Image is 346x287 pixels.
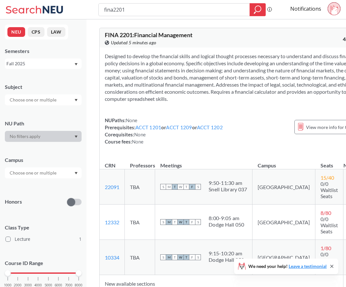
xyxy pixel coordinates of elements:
p: Honors [5,198,22,206]
div: Subject [5,83,82,90]
span: 8 / 80 [321,210,331,216]
span: 15 / 40 [321,175,334,181]
td: [GEOGRAPHIC_DATA] [252,240,315,275]
span: None [132,139,143,144]
div: Dodge Hall 050 [209,221,244,228]
span: 0/0 Waitlist Seats [321,251,338,270]
span: M [166,184,172,190]
div: Dodge Hall 050 [209,257,244,263]
span: W [178,219,183,225]
th: Meetings [155,155,252,169]
td: TBA [125,205,155,240]
span: W [178,254,183,260]
a: ACCT 1209 [166,124,192,130]
button: NEU [7,27,25,37]
td: [GEOGRAPHIC_DATA] [252,169,315,205]
span: F [189,219,195,225]
div: 9:50 - 11:30 am [209,180,247,186]
th: Campus [252,155,315,169]
span: M [166,254,172,260]
div: CRN [105,162,115,169]
span: Updated 5 minutes ago [111,39,156,46]
span: S [195,254,201,260]
span: T [183,219,189,225]
button: LAW [47,27,65,37]
span: S [160,184,166,190]
div: NUPaths: Prerequisites: or or Corequisites: Course fees: [105,117,223,145]
input: Choose one or multiple [6,96,61,104]
div: magnifying glass [250,3,266,16]
span: T [172,219,178,225]
span: 0/0 Waitlist Seats [321,181,338,199]
svg: magnifying glass [254,5,262,14]
td: TBA [125,240,155,275]
div: NU Path [5,120,82,127]
span: T [172,184,178,190]
a: 12332 [105,219,119,225]
span: We need your help! [248,264,327,269]
div: 9:15 - 10:20 am [209,250,244,257]
div: Semesters [5,48,82,55]
span: 2000 [14,283,22,287]
span: 8000 [75,283,83,287]
span: F [189,254,195,260]
th: Professors [125,155,155,169]
div: Snell Library 037 [209,186,247,193]
label: Lecture [5,235,82,243]
a: 10334 [105,254,119,260]
span: 0/0 Waitlist Seats [321,216,338,234]
span: FINA 2201 : Financial Management [105,31,193,38]
span: T [172,254,178,260]
a: ACCT 1201 [135,124,161,130]
div: Dropdown arrow [5,131,82,142]
span: W [178,184,183,190]
button: CPS [28,27,44,37]
div: 8:00 - 9:05 am [209,215,244,221]
span: 1000 [4,283,12,287]
a: Leave a testimonial [289,263,327,269]
div: Dropdown arrow [5,167,82,178]
input: Class, professor, course number, "phrase" [104,4,245,15]
p: Course ID Range [5,260,82,267]
span: None [126,117,137,123]
span: S [195,219,201,225]
span: S [195,184,201,190]
span: 6000 [54,283,62,287]
td: TBA [125,169,155,205]
span: 1 / 80 [321,245,331,251]
svg: Dropdown arrow [74,135,78,138]
input: Choose one or multiple [6,169,61,177]
div: Dropdown arrow [5,94,82,105]
th: Seats [315,155,343,169]
span: 5000 [44,283,52,287]
svg: Dropdown arrow [74,63,78,66]
div: Fall 2025 [6,60,74,67]
span: M [166,219,172,225]
span: 7000 [65,283,73,287]
span: 1 [79,236,82,243]
span: 4000 [34,283,42,287]
a: ACCT 1202 [197,124,223,130]
span: Class Type [5,224,82,231]
span: T [183,254,189,260]
a: Notifications [290,5,321,12]
span: T [183,184,189,190]
a: 22091 [105,184,119,190]
td: [GEOGRAPHIC_DATA] [252,205,315,240]
span: S [160,219,166,225]
div: Campus [5,156,82,164]
span: F [189,184,195,190]
div: Fall 2025Dropdown arrow [5,58,82,69]
span: None [134,132,146,137]
span: 3000 [24,283,32,287]
span: S [160,254,166,260]
svg: Dropdown arrow [74,99,78,101]
svg: Dropdown arrow [74,172,78,175]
